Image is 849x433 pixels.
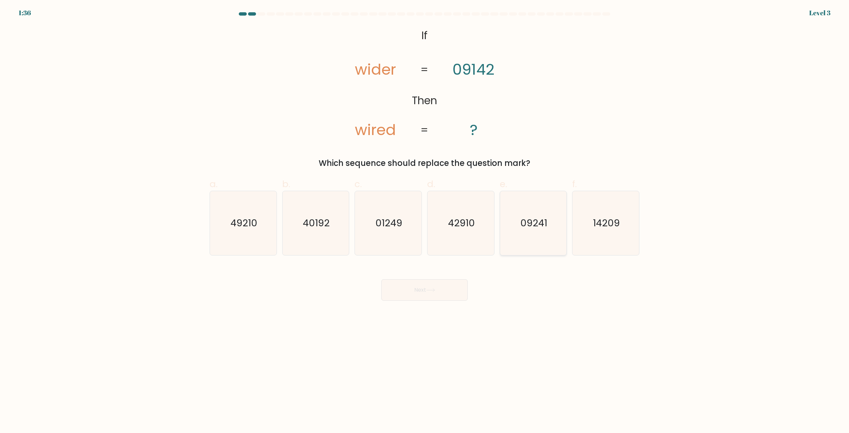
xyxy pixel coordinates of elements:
div: Which sequence should replace the question mark? [214,157,635,169]
tspan: 09142 [452,59,494,80]
text: 09241 [520,217,547,230]
tspan: wider [355,59,396,80]
text: 01249 [375,217,402,230]
tspan: Then [412,93,437,108]
span: b. [282,178,290,190]
tspan: ? [470,119,478,140]
tspan: = [421,62,428,77]
span: d. [427,178,435,190]
div: Level 3 [809,8,830,18]
tspan: If [422,28,427,43]
span: a. [210,178,218,190]
text: 14209 [593,217,620,230]
span: e. [500,178,507,190]
span: f. [572,178,577,190]
svg: @import url('[URL][DOMAIN_NAME]); [330,25,519,141]
tspan: = [421,123,428,137]
text: 42910 [448,217,475,230]
div: 1:36 [19,8,31,18]
text: 49210 [230,217,257,230]
span: c. [355,178,362,190]
button: Next [381,279,468,301]
text: 40192 [303,217,330,230]
tspan: wired [355,119,396,140]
